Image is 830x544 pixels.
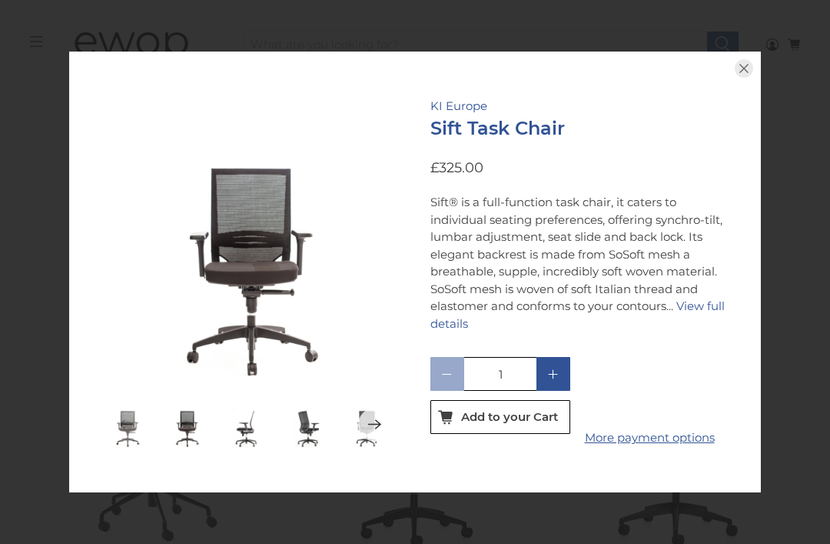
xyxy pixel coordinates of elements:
img: KI%20Europe%20Office%20Black%20Sift%20Task%20Chair [400,396,452,449]
a: Sift Task Chair [430,117,565,139]
img: Sift%20Task%20Chair [161,396,214,449]
img: KI%20Europe%20Office%20Black%20Sift%20Task%20Chair [101,396,154,449]
a: More payment options [579,429,719,447]
button: Add to your Cart [430,400,570,434]
img: KI%20Europe%20Office%20Black%20Sift%20Task%20Chair [221,396,273,449]
a: KI Europe [430,98,487,113]
span: £325.00 [430,159,483,176]
span: Sift® is a full-function task chair, it caters to individual seating preferences, offering synchr... [430,195,722,313]
img: KI%20Europe%20Office%20Black%20Sift%20Task%20Chair [281,396,333,449]
a: View full details [430,299,725,331]
button: Next [358,408,392,442]
button: Close [727,52,761,85]
img: KI%20Europe%20Office%20Black%20Sift%20Task%20Chair [340,396,392,449]
span: Add to your Cart [461,410,558,424]
img: KI Europe Office Black Sift Task Chair [101,82,400,381]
